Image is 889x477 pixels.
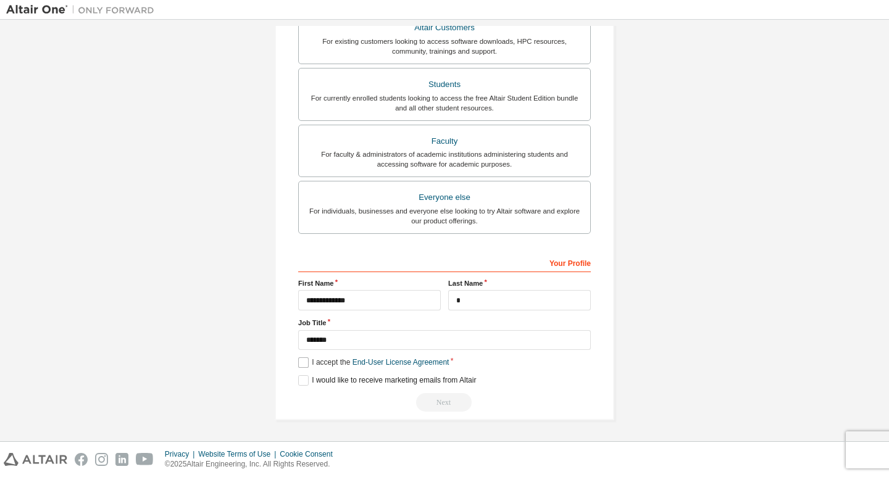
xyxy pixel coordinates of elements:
label: I accept the [298,357,449,368]
label: Last Name [448,278,591,288]
div: Cookie Consent [280,449,340,459]
div: For faculty & administrators of academic institutions administering students and accessing softwa... [306,149,583,169]
div: Privacy [165,449,198,459]
div: Altair Customers [306,19,583,36]
div: Everyone else [306,189,583,206]
label: First Name [298,278,441,288]
div: Students [306,76,583,93]
div: For existing customers looking to access software downloads, HPC resources, community, trainings ... [306,36,583,56]
img: youtube.svg [136,453,154,466]
div: Website Terms of Use [198,449,280,459]
label: Job Title [298,318,591,328]
p: © 2025 Altair Engineering, Inc. All Rights Reserved. [165,459,340,470]
img: facebook.svg [75,453,88,466]
div: For individuals, businesses and everyone else looking to try Altair software and explore our prod... [306,206,583,226]
a: End-User License Agreement [353,358,449,367]
img: linkedin.svg [115,453,128,466]
div: Read and acccept EULA to continue [298,393,591,412]
label: I would like to receive marketing emails from Altair [298,375,476,386]
img: altair_logo.svg [4,453,67,466]
img: Altair One [6,4,161,16]
div: For currently enrolled students looking to access the free Altair Student Edition bundle and all ... [306,93,583,113]
div: Your Profile [298,252,591,272]
div: Faculty [306,133,583,150]
img: instagram.svg [95,453,108,466]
